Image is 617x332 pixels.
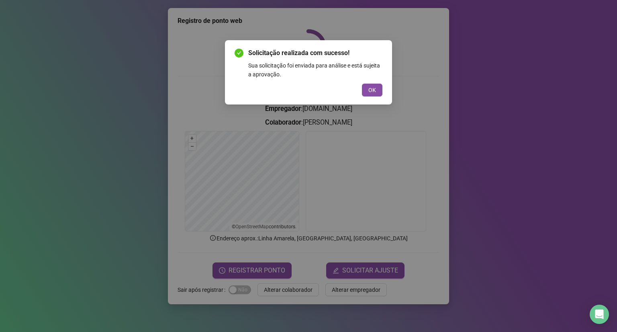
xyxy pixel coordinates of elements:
div: Sua solicitação foi enviada para análise e está sujeita a aprovação. [248,61,382,79]
span: check-circle [235,49,243,57]
span: OK [368,86,376,94]
span: Solicitação realizada com sucesso! [248,48,382,58]
button: OK [362,84,382,96]
div: Open Intercom Messenger [590,305,609,324]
